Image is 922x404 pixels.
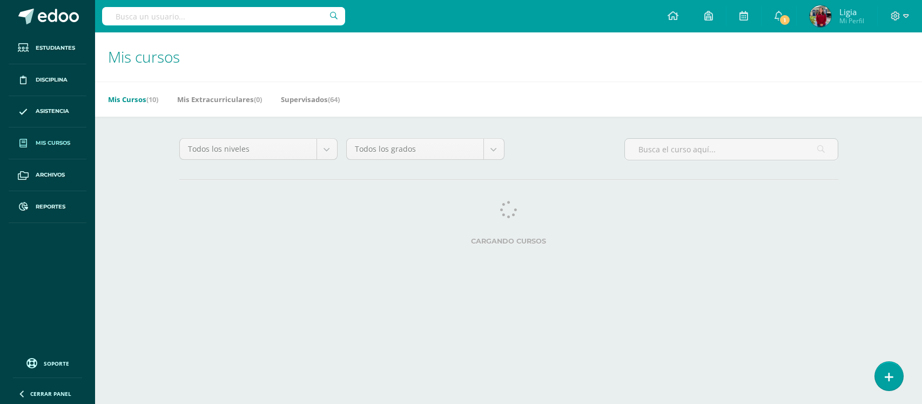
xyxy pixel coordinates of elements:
[13,355,82,370] a: Soporte
[355,139,475,159] span: Todos los grados
[9,96,86,128] a: Asistencia
[839,6,864,17] span: Ligia
[328,95,340,104] span: (64)
[810,5,831,27] img: e66938ea6f53d621eb85b78bb3ab8b81.png
[36,139,70,147] span: Mis cursos
[188,139,308,159] span: Todos los niveles
[30,390,71,398] span: Cerrar panel
[36,203,65,211] span: Reportes
[36,44,75,52] span: Estudiantes
[177,91,262,108] a: Mis Extracurriculares(0)
[9,191,86,223] a: Reportes
[36,76,68,84] span: Disciplina
[839,16,864,25] span: Mi Perfil
[9,159,86,191] a: Archivos
[779,14,791,26] span: 1
[44,360,69,367] span: Soporte
[179,237,838,245] label: Cargando cursos
[9,32,86,64] a: Estudiantes
[9,127,86,159] a: Mis cursos
[347,139,504,159] a: Todos los grados
[9,64,86,96] a: Disciplina
[36,107,69,116] span: Asistencia
[108,91,158,108] a: Mis Cursos(10)
[281,91,340,108] a: Supervisados(64)
[180,139,337,159] a: Todos los niveles
[102,7,345,25] input: Busca un usuario...
[254,95,262,104] span: (0)
[108,46,180,67] span: Mis cursos
[146,95,158,104] span: (10)
[625,139,838,160] input: Busca el curso aquí...
[36,171,65,179] span: Archivos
